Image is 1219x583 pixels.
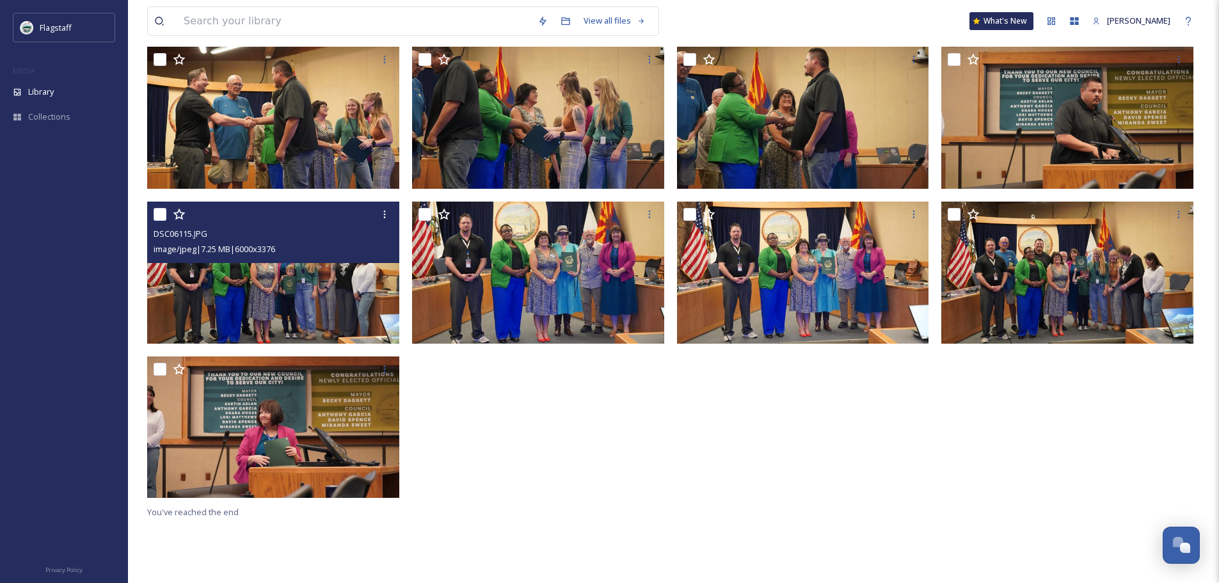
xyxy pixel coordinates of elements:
span: Privacy Policy [45,566,83,574]
img: DSC06115.JPG [147,202,399,344]
img: DSC06100.JPG [677,202,929,344]
span: DSC06115.JPG [154,228,207,239]
span: [PERSON_NAME] [1107,15,1170,26]
a: Privacy Policy [45,561,83,577]
a: [PERSON_NAME] [1086,8,1177,33]
img: DSC06130.JPG [147,47,399,189]
img: DSC06132.JPG [412,47,664,189]
a: View all files [577,8,652,33]
img: DSC06129.JPG [677,47,929,189]
span: Collections [28,111,70,123]
button: Open Chat [1163,527,1200,564]
span: MEDIA [13,66,35,76]
span: Library [28,86,54,98]
img: DSC06122.JPG [941,47,1193,189]
a: What's New [969,12,1033,30]
input: Search your library [177,7,531,35]
img: DSC06111.JPG [941,202,1193,344]
img: DSC06110.JPG [147,356,399,499]
span: image/jpeg | 7.25 MB | 6000 x 3376 [154,243,275,255]
span: Flagstaff [40,22,72,33]
img: DSC06104.JPG [412,202,664,344]
img: images%20%282%29.jpeg [20,21,33,34]
span: You've reached the end [147,506,239,518]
